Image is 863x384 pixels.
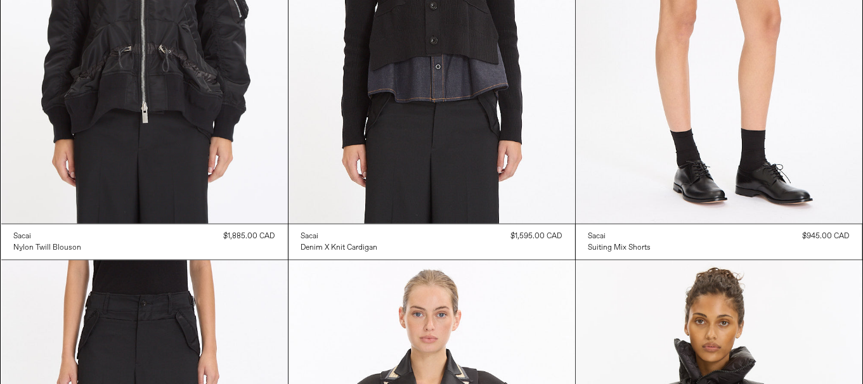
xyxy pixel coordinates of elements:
div: Denim x Knit Cardigan [301,243,378,253]
div: $1,595.00 CAD [511,231,562,242]
a: Sacai [14,231,82,242]
div: Sacai [301,231,319,242]
a: Denim x Knit Cardigan [301,242,378,253]
div: Sacai [14,231,32,242]
div: Sacai [588,231,606,242]
a: Sacai [301,231,378,242]
a: Nylon Twill Blouson [14,242,82,253]
a: Suiting Mix Shorts [588,242,651,253]
div: Suiting Mix Shorts [588,243,651,253]
div: Nylon Twill Blouson [14,243,82,253]
div: $1,885.00 CAD [224,231,275,242]
div: $945.00 CAD [803,231,850,242]
a: Sacai [588,231,651,242]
